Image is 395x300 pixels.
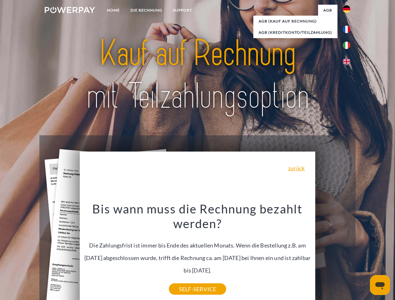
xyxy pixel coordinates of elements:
[125,5,168,16] a: DIE RECHNUNG
[343,58,350,65] img: en
[60,30,335,120] img: title-powerpay_de.svg
[318,5,337,16] a: agb
[253,27,337,38] a: AGB (Kreditkonto/Teilzahlung)
[84,201,312,231] h3: Bis wann muss die Rechnung bezahlt werden?
[169,283,226,295] a: SELF-SERVICE
[168,5,197,16] a: SUPPORT
[84,201,312,289] div: Die Zahlungsfrist ist immer bis Ende des aktuellen Monats. Wenn die Bestellung z.B. am [DATE] abg...
[253,16,337,27] a: AGB (Kauf auf Rechnung)
[45,7,95,13] img: logo-powerpay-white.svg
[288,165,305,171] a: zurück
[343,42,350,49] img: it
[102,5,125,16] a: Home
[343,26,350,33] img: fr
[343,5,350,13] img: de
[370,275,390,295] iframe: Schaltfläche zum Öffnen des Messaging-Fensters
